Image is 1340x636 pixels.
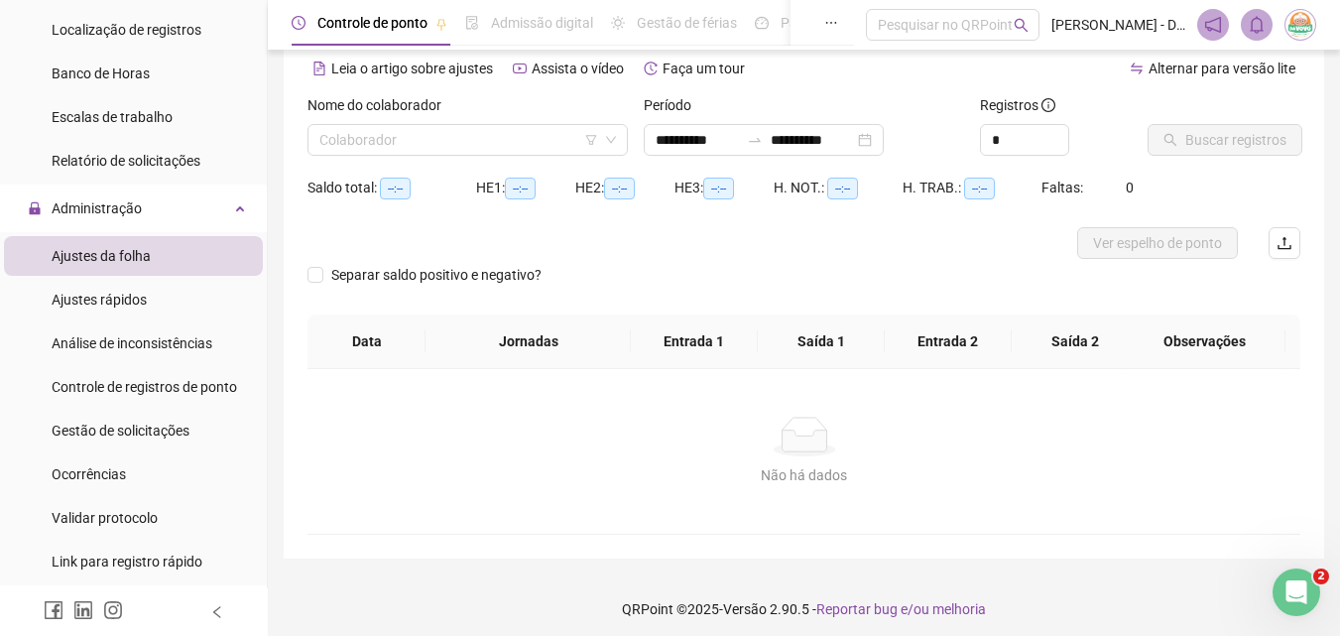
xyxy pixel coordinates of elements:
span: file-done [465,16,479,30]
th: Saída 2 [1012,315,1139,369]
span: Observações [1140,330,1270,352]
th: Entrada 1 [631,315,758,369]
span: Link para registro rápido [52,554,202,570]
span: 2 [1313,569,1329,584]
span: swap [1130,62,1144,75]
span: instagram [103,600,123,620]
span: to [747,132,763,148]
span: Leia o artigo sobre ajustes [331,61,493,76]
span: Relatório de solicitações [52,153,200,169]
span: Faça um tour [663,61,745,76]
span: Admissão digital [491,15,593,31]
span: Ajustes da folha [52,248,151,264]
span: [PERSON_NAME] - DA VOVÓ PAPINHAS [1051,14,1185,36]
span: down [605,134,617,146]
label: Período [644,94,704,116]
span: facebook [44,600,63,620]
span: clock-circle [292,16,305,30]
span: Localização de registros [52,22,201,38]
img: 10201 [1285,10,1315,40]
span: Validar protocolo [52,510,158,526]
span: ellipsis [824,16,838,30]
span: Controle de registros de ponto [52,379,237,395]
span: --:-- [505,178,536,199]
span: filter [585,134,597,146]
span: --:-- [827,178,858,199]
span: left [210,605,224,619]
button: Ver espelho de ponto [1077,227,1238,259]
span: linkedin [73,600,93,620]
span: Faltas: [1041,180,1086,195]
span: Ajustes rápidos [52,292,147,308]
span: --:-- [703,178,734,199]
div: H. TRAB.: [903,177,1041,199]
div: Não há dados [331,464,1277,486]
span: notification [1204,16,1222,34]
span: Registros [980,94,1055,116]
span: Assista o vídeo [532,61,624,76]
span: Versão [723,601,767,617]
span: --:-- [964,178,995,199]
div: HE 1: [476,177,575,199]
span: Administração [52,200,142,216]
iframe: Intercom live chat [1273,569,1320,616]
div: Saldo total: [307,177,476,199]
span: search [1014,18,1029,33]
span: Alternar para versão lite [1149,61,1295,76]
span: Escalas de trabalho [52,109,173,125]
span: Gestão de férias [637,15,737,31]
span: Banco de Horas [52,65,150,81]
div: H. NOT.: [774,177,903,199]
span: swap-right [747,132,763,148]
span: bell [1248,16,1266,34]
span: info-circle [1041,98,1055,112]
span: Ocorrências [52,466,126,482]
span: upload [1277,235,1292,251]
th: Data [307,315,426,369]
span: dashboard [755,16,769,30]
label: Nome do colaborador [307,94,454,116]
span: --:-- [380,178,411,199]
div: HE 3: [674,177,774,199]
span: sun [611,16,625,30]
th: Jornadas [426,315,630,369]
span: Painel do DP [781,15,858,31]
span: Separar saldo positivo e negativo? [323,264,549,286]
th: Observações [1124,315,1285,369]
div: HE 2: [575,177,674,199]
span: Controle de ponto [317,15,427,31]
span: Reportar bug e/ou melhoria [816,601,986,617]
span: youtube [513,62,527,75]
span: --:-- [604,178,635,199]
span: 0 [1126,180,1134,195]
button: Buscar registros [1148,124,1302,156]
th: Entrada 2 [885,315,1012,369]
span: lock [28,201,42,215]
span: file-text [312,62,326,75]
span: Análise de inconsistências [52,335,212,351]
span: pushpin [435,18,447,30]
span: Gestão de solicitações [52,423,189,439]
span: history [644,62,658,75]
th: Saída 1 [758,315,885,369]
